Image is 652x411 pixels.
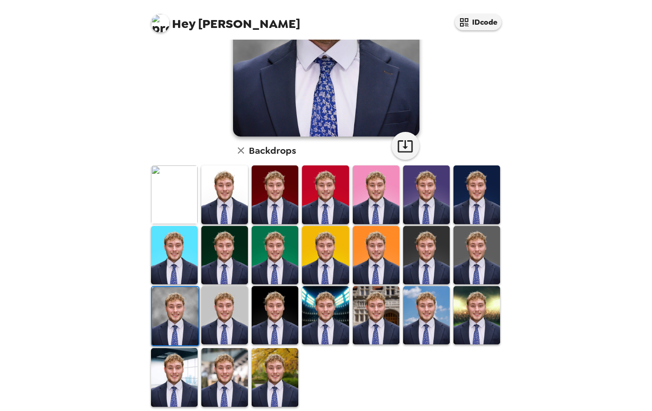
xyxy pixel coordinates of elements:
[172,15,195,32] span: Hey
[455,14,501,30] button: IDcode
[151,9,300,30] span: [PERSON_NAME]
[249,143,296,158] h6: Backdrops
[151,14,170,33] img: profile pic
[151,165,198,224] img: Original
